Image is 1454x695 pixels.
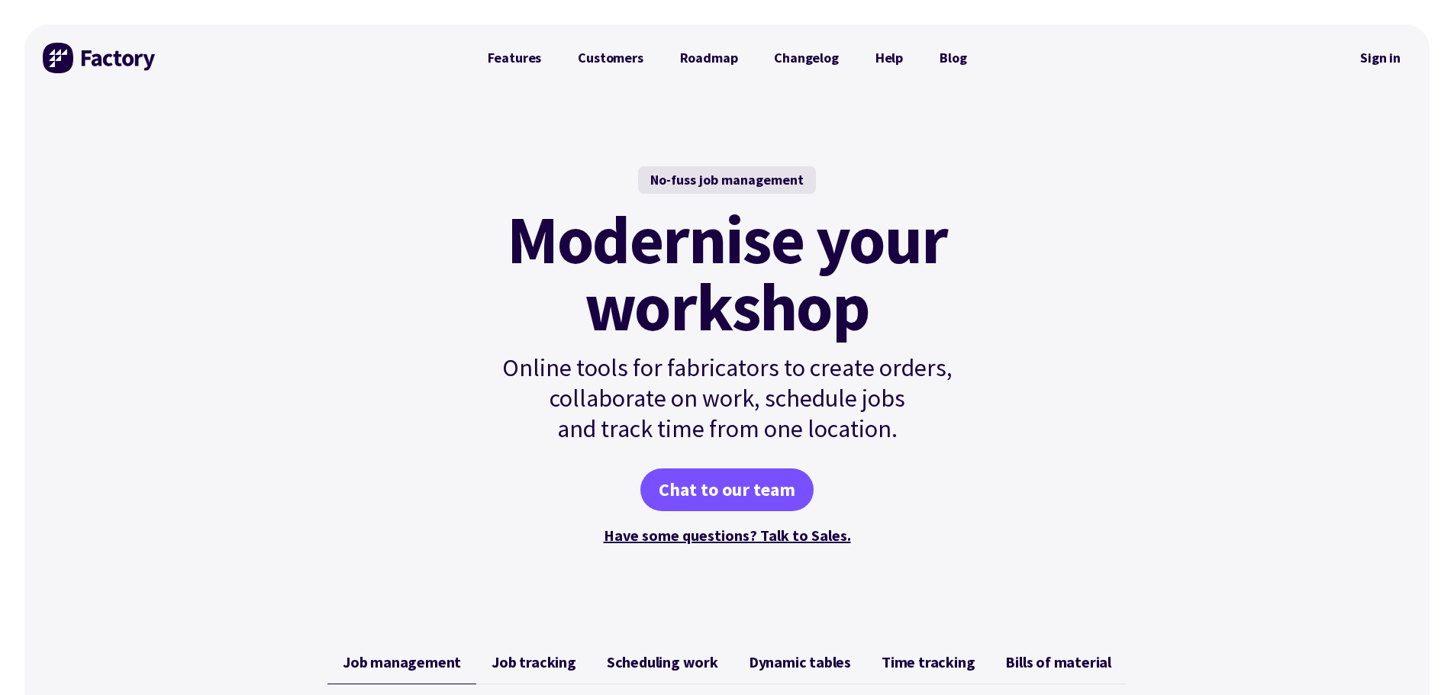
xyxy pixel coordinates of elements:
nav: Secondary Navigation [1349,40,1411,76]
p: Online tools for fabricators to create orders, collaborate on work, schedule jobs and track time ... [469,352,985,444]
a: Customers [559,43,661,73]
a: Features [469,43,560,73]
span: Job management [343,653,461,671]
span: Bills of material [1005,653,1111,671]
mark: Modernise your workshop [507,206,947,340]
a: Changelog [756,43,856,73]
span: Time tracking [882,653,975,671]
span: Scheduling work [607,653,718,671]
img: Factory [43,43,157,73]
a: Help [857,43,921,73]
a: Blog [921,43,985,73]
a: Roadmap [662,43,756,73]
a: Have some questions? Talk to Sales. [604,526,851,545]
a: Sign in [1349,40,1411,76]
span: Dynamic tables [749,653,851,671]
a: Chat to our team [640,468,814,511]
span: Job tracking [492,653,576,671]
div: No-fuss job management [638,166,816,194]
nav: Primary Navigation [469,43,985,73]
